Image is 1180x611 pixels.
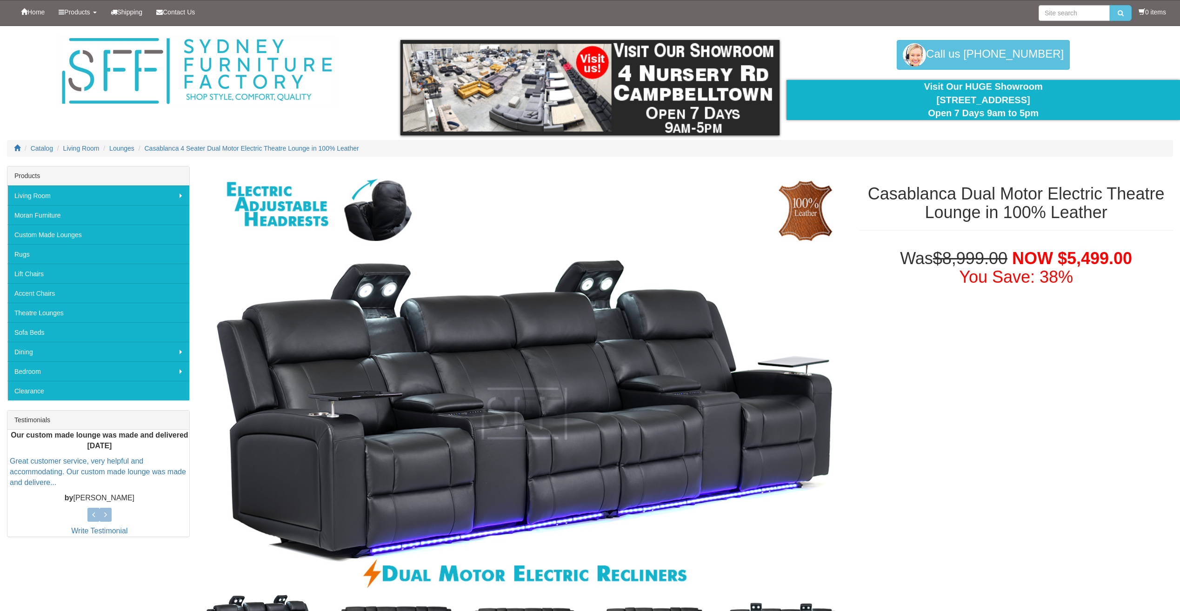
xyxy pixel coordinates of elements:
span: Products [64,8,90,16]
p: [PERSON_NAME] [10,493,189,504]
a: Accent Chairs [7,283,189,303]
b: Our custom made lounge was made and delivered [DATE] [11,432,188,450]
div: Products [7,166,189,186]
span: Shipping [117,8,143,16]
a: Living Room [63,145,100,152]
span: Home [27,8,45,16]
li: 0 items [1139,7,1166,17]
a: Moran Furniture [7,205,189,225]
a: Dining [7,342,189,361]
span: Contact Us [163,8,195,16]
a: Home [14,0,52,24]
a: Contact Us [149,0,202,24]
h1: Was [859,249,1173,286]
img: Sydney Furniture Factory [57,35,336,107]
h1: Casablanca Dual Motor Electric Theatre Lounge in 100% Leather [859,185,1173,221]
a: Lounges [109,145,134,152]
b: by [65,494,73,502]
a: Living Room [7,186,189,205]
a: Casablanca 4 Seater Dual Motor Electric Theatre Lounge in 100% Leather [145,145,359,152]
a: Bedroom [7,361,189,381]
div: Testimonials [7,411,189,430]
a: Custom Made Lounges [7,225,189,244]
a: Great customer service, very helpful and accommodating. Our custom made lounge was made and deliv... [10,458,186,487]
a: Theatre Lounges [7,303,189,322]
font: You Save: 38% [959,267,1073,286]
a: Rugs [7,244,189,264]
div: Visit Our HUGE Showroom [STREET_ADDRESS] Open 7 Days 9am to 5pm [793,80,1173,120]
a: Clearance [7,381,189,400]
a: Products [52,0,103,24]
a: Write Testimonial [71,527,127,535]
a: Lift Chairs [7,264,189,283]
img: showroom.gif [400,40,780,135]
a: Catalog [31,145,53,152]
a: Shipping [104,0,150,24]
span: NOW $5,499.00 [1012,249,1132,268]
del: $8,999.00 [933,249,1007,268]
input: Site search [1039,5,1110,21]
a: Sofa Beds [7,322,189,342]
